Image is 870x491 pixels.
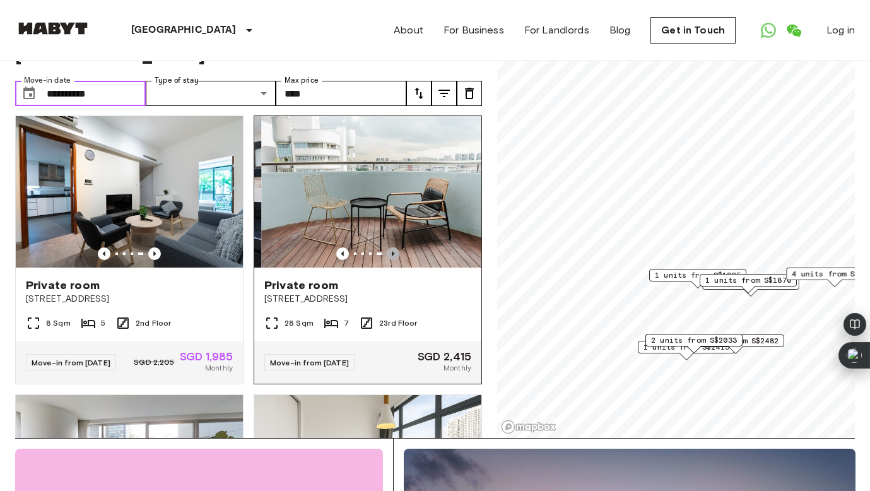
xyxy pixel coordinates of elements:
[264,278,338,293] span: Private room
[205,362,233,374] span: Monthly
[254,115,482,384] a: Previous imagePrevious imagePrivate room[STREET_ADDRESS]28 Sqm723rd FloorMove-in from [DATE]SGD 2...
[32,358,110,367] span: Move-in from [DATE]
[651,334,737,346] span: 2 units from S$2033
[270,358,349,367] span: Move-in from [DATE]
[136,317,171,329] span: 2nd Floor
[336,247,349,260] button: Previous image
[24,75,71,86] label: Move-in date
[700,274,797,293] div: Map marker
[444,362,471,374] span: Monthly
[524,23,589,38] a: For Landlords
[655,269,741,281] span: 1 units from S$1985
[687,334,784,354] div: Map marker
[645,334,743,353] div: Map marker
[501,420,556,434] a: Mapbox logo
[134,357,174,368] span: SGD 2,205
[261,116,488,268] img: Marketing picture of unit SG-01-108-001-003
[609,23,631,38] a: Blog
[406,81,432,106] button: tune
[16,116,243,268] img: Marketing picture of unit SG-01-083-001-005
[444,23,504,38] a: For Business
[98,247,110,260] button: Previous image
[155,75,199,86] label: Type of stay
[394,23,423,38] a: About
[264,293,471,305] span: [STREET_ADDRESS]
[285,75,319,86] label: Max price
[379,317,418,329] span: 23rd Floor
[285,317,314,329] span: 28 Sqm
[432,81,457,106] button: tune
[15,115,244,384] a: Previous imagePrevious imagePrivate room[STREET_ADDRESS]8 Sqm52nd FloorMove-in from [DATE]SGD 2,2...
[457,81,482,106] button: tune
[101,317,105,329] span: 5
[26,293,233,305] span: [STREET_ADDRESS]
[649,269,746,288] div: Map marker
[387,247,399,260] button: Previous image
[15,22,91,35] img: Habyt
[756,18,781,43] a: Open WhatsApp
[131,23,237,38] p: [GEOGRAPHIC_DATA]
[644,341,729,353] span: 1 units from S$2415
[781,18,806,43] a: Open WeChat
[148,247,161,260] button: Previous image
[418,351,471,362] span: SGD 2,415
[638,341,735,360] div: Map marker
[826,23,855,38] a: Log in
[46,317,71,329] span: 8 Sqm
[705,275,791,286] span: 1 units from S$1870
[693,335,779,346] span: 2 units from S$2482
[344,317,349,329] span: 7
[650,17,736,44] a: Get in Touch
[497,8,855,438] canvas: Map
[26,278,100,293] span: Private room
[180,351,233,362] span: SGD 1,985
[16,81,42,106] button: Choose date, selected date is 20 Oct 2025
